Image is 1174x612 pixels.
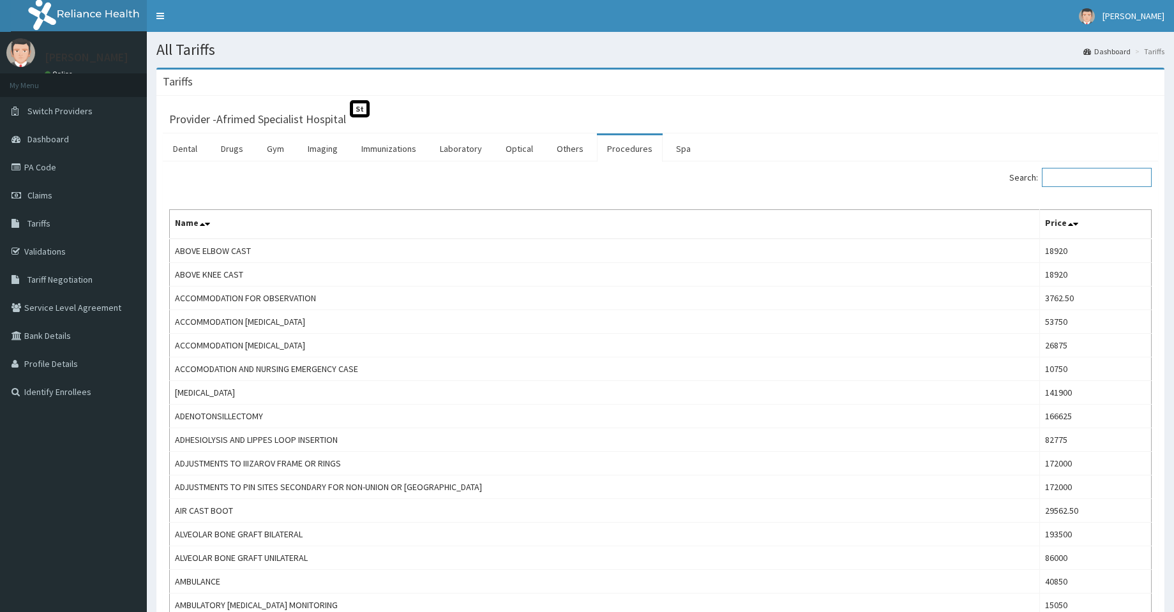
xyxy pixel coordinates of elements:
a: Laboratory [430,135,492,162]
td: ACCOMMODATION [MEDICAL_DATA] [170,310,1040,334]
td: ACCOMODATION AND NURSING EMERGENCY CASE [170,357,1040,381]
span: St [350,100,370,117]
a: Online [45,70,75,78]
a: Immunizations [351,135,426,162]
td: ALVEOLAR BONE GRAFT UNILATERAL [170,546,1040,570]
img: User Image [1079,8,1095,24]
td: 172000 [1040,452,1152,475]
th: Name [170,210,1040,239]
td: 40850 [1040,570,1152,593]
a: Imaging [297,135,348,162]
th: Price [1040,210,1152,239]
a: Optical [495,135,543,162]
h3: Tariffs [163,76,193,87]
span: Tariff Negotiation [27,274,93,285]
td: ADJUSTMENTS TO IIIZAROV FRAME OR RINGS [170,452,1040,475]
td: ADENOTONSILLECTOMY [170,405,1040,428]
td: ABOVE KNEE CAST [170,263,1040,287]
td: 18920 [1040,263,1152,287]
a: Gym [257,135,294,162]
span: Claims [27,190,52,201]
a: Procedures [597,135,663,162]
td: ACCOMMODATION FOR OBSERVATION [170,287,1040,310]
td: 18920 [1040,239,1152,263]
h1: All Tariffs [156,41,1164,58]
td: ALVEOLAR BONE GRAFT BILATERAL [170,523,1040,546]
a: Others [546,135,594,162]
span: [PERSON_NAME] [1103,10,1164,22]
a: Dashboard [1083,46,1131,57]
td: 86000 [1040,546,1152,570]
td: 82775 [1040,428,1152,452]
a: Spa [666,135,701,162]
li: Tariffs [1132,46,1164,57]
img: User Image [6,38,35,67]
td: AMBULANCE [170,570,1040,593]
td: [MEDICAL_DATA] [170,381,1040,405]
input: Search: [1042,168,1152,187]
td: ADJUSTMENTS TO PIN SITES SECONDARY FOR NON-UNION OR [GEOGRAPHIC_DATA] [170,475,1040,499]
span: Dashboard [27,133,69,145]
td: 26875 [1040,334,1152,357]
td: 172000 [1040,475,1152,499]
td: ACCOMMODATION [MEDICAL_DATA] [170,334,1040,357]
td: 166625 [1040,405,1152,428]
a: Drugs [211,135,253,162]
td: ADHESIOLYSIS AND LIPPES LOOP INSERTION [170,428,1040,452]
td: ABOVE ELBOW CAST [170,239,1040,263]
td: 193500 [1040,523,1152,546]
td: AIR CAST BOOT [170,499,1040,523]
span: Tariffs [27,218,50,229]
td: 29562.50 [1040,499,1152,523]
h3: Provider - Afrimed Specialist Hospital [169,114,346,125]
a: Dental [163,135,207,162]
td: 3762.50 [1040,287,1152,310]
td: 10750 [1040,357,1152,381]
p: [PERSON_NAME] [45,52,128,63]
label: Search: [1009,168,1152,187]
td: 141900 [1040,381,1152,405]
span: Switch Providers [27,105,93,117]
td: 53750 [1040,310,1152,334]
